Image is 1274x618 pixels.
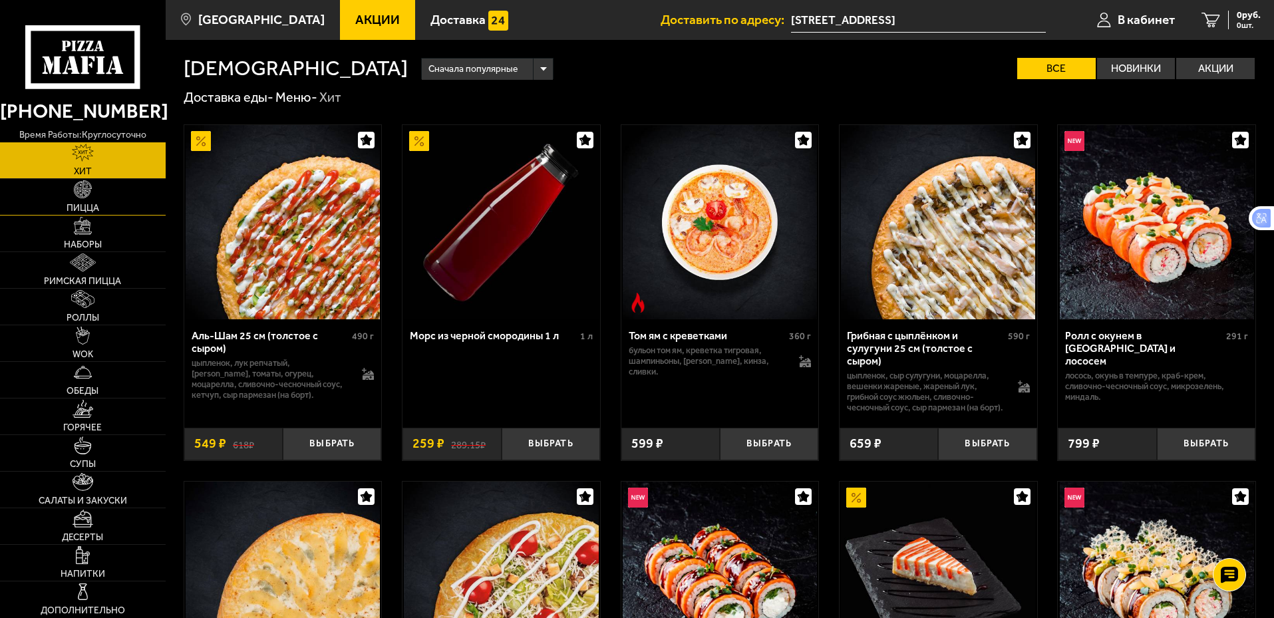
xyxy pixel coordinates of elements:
[191,131,211,151] img: Акционный
[412,437,444,450] span: 259 ₽
[841,125,1035,319] img: Грибная с цыплёнком и сулугуни 25 см (толстое с сыром)
[184,58,408,79] h1: [DEMOGRAPHIC_DATA]
[198,13,325,26] span: [GEOGRAPHIC_DATA]
[1065,329,1223,367] div: Ролл с окунем в [GEOGRAPHIC_DATA] и лососем
[1176,58,1255,79] label: Акции
[840,125,1037,319] a: Грибная с цыплёнком и сулугуни 25 см (толстое с сыром)
[233,437,254,450] s: 618 ₽
[850,437,881,450] span: 659 ₽
[404,125,598,319] img: Морс из черной смородины 1 л
[1008,331,1030,342] span: 590 г
[67,386,98,396] span: Обеды
[847,329,1005,367] div: Грибная с цыплёнком и сулугуни 25 см (толстое с сыром)
[39,496,127,506] span: Салаты и закуски
[1097,58,1176,79] label: Новинки
[1226,331,1248,342] span: 291 г
[402,125,600,319] a: АкционныйМорс из черной смородины 1 л
[184,89,273,105] a: Доставка еды-
[846,488,866,508] img: Акционный
[1157,428,1255,460] button: Выбрать
[1064,488,1084,508] img: Новинка
[1068,437,1100,450] span: 799 ₽
[1017,58,1096,79] label: Все
[629,329,786,342] div: Том ям с креветками
[488,11,508,31] img: 15daf4d41897b9f0e9f617042186c801.svg
[1064,131,1084,151] img: Новинка
[74,167,92,176] span: Хит
[428,57,518,82] span: Сначала популярные
[580,331,593,342] span: 1 л
[628,293,648,313] img: Острое блюдо
[194,437,226,450] span: 549 ₽
[352,331,374,342] span: 490 г
[355,13,400,26] span: Акции
[1118,13,1175,26] span: В кабинет
[847,371,1005,413] p: цыпленок, сыр сулугуни, моцарелла, вешенки жареные, жареный лук, грибной соус Жюльен, сливочно-че...
[720,428,818,460] button: Выбрать
[1060,125,1254,319] img: Ролл с окунем в темпуре и лососем
[621,125,819,319] a: Острое блюдоТом ям с креветками
[41,606,125,615] span: Дополнительно
[623,125,817,319] img: Том ям с креветками
[283,428,381,460] button: Выбрать
[275,89,317,105] a: Меню-
[61,569,105,579] span: Напитки
[661,13,791,26] span: Доставить по адресу:
[410,329,577,342] div: Морс из черной смородины 1 л
[1237,11,1261,20] span: 0 руб.
[938,428,1036,460] button: Выбрать
[44,277,121,286] span: Римская пицца
[791,8,1046,33] span: Пискарёвский проспект, 125к1
[73,350,93,359] span: WOK
[70,460,96,469] span: Супы
[789,331,811,342] span: 360 г
[67,313,99,323] span: Роллы
[184,125,382,319] a: АкционныйАль-Шам 25 см (толстое с сыром)
[67,204,99,213] span: Пицца
[430,13,486,26] span: Доставка
[319,89,341,106] div: Хит
[629,345,786,377] p: бульон том ям, креветка тигровая, шампиньоны, [PERSON_NAME], кинза, сливки.
[192,358,349,400] p: цыпленок, лук репчатый, [PERSON_NAME], томаты, огурец, моцарелла, сливочно-чесночный соус, кетчуп...
[631,437,663,450] span: 599 ₽
[62,533,103,542] span: Десерты
[192,329,349,355] div: Аль-Шам 25 см (толстое с сыром)
[1058,125,1255,319] a: НовинкаРолл с окунем в темпуре и лососем
[451,437,486,450] s: 289.15 ₽
[1237,21,1261,29] span: 0 шт.
[64,240,102,249] span: Наборы
[63,423,102,432] span: Горячее
[502,428,600,460] button: Выбрать
[186,125,380,319] img: Аль-Шам 25 см (толстое с сыром)
[409,131,429,151] img: Акционный
[1065,371,1248,402] p: лосось, окунь в темпуре, краб-крем, сливочно-чесночный соус, микрозелень, миндаль.
[628,488,648,508] img: Новинка
[791,8,1046,33] input: Ваш адрес доставки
